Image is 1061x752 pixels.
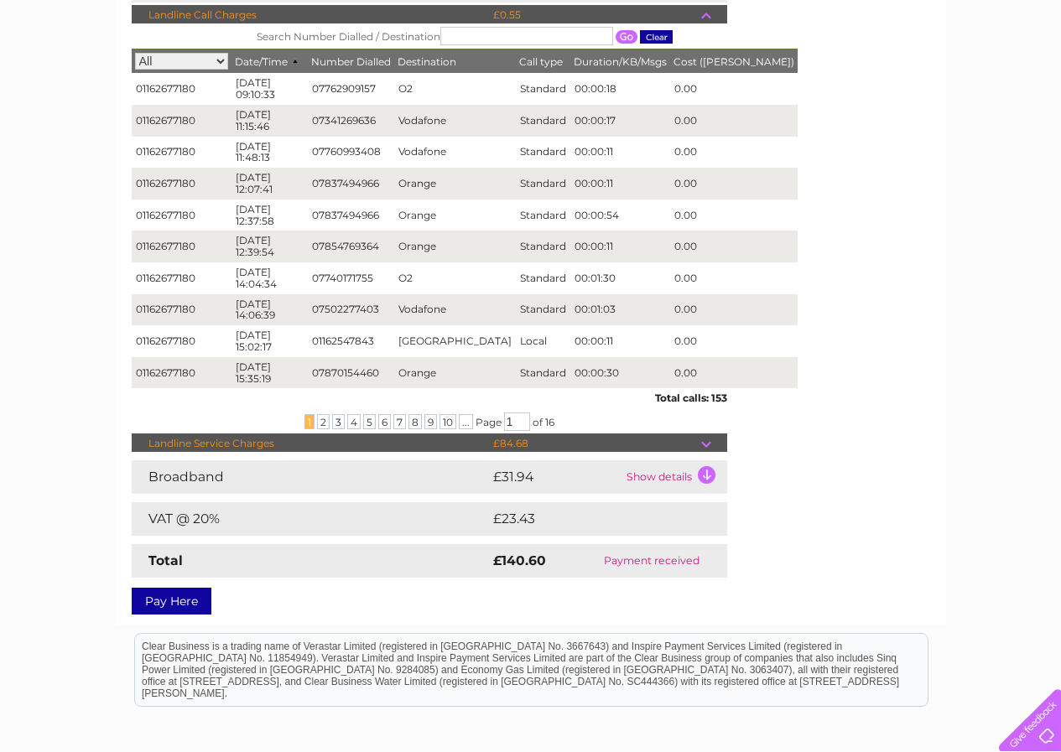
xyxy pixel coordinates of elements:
[516,357,570,389] td: Standard
[132,460,489,494] td: Broadband
[308,231,394,262] td: 07854769364
[394,168,516,200] td: Orange
[231,357,308,389] td: [DATE] 15:35:19
[135,9,928,81] div: Clear Business is a trading name of Verastar Limited (registered in [GEOGRAPHIC_DATA] No. 3667643...
[570,168,670,200] td: 00:00:11
[304,414,315,429] span: 1
[489,460,622,494] td: £31.94
[394,294,516,326] td: Vodafone
[516,105,570,137] td: Standard
[670,294,798,326] td: 0.00
[394,262,516,294] td: O2
[231,168,308,200] td: [DATE] 12:07:41
[489,502,693,536] td: £23.43
[393,414,406,429] span: 7
[132,231,231,262] td: 01162677180
[231,231,308,262] td: [DATE] 12:39:54
[516,200,570,231] td: Standard
[570,325,670,357] td: 00:00:11
[132,388,727,404] div: Total calls: 153
[132,105,231,137] td: 01162677180
[516,262,570,294] td: Standard
[308,262,394,294] td: 07740171755
[347,414,361,429] span: 4
[231,325,308,357] td: [DATE] 15:02:17
[308,200,394,231] td: 07837494966
[570,357,670,389] td: 00:00:30
[570,231,670,262] td: 00:00:11
[308,137,394,169] td: 07760993408
[394,200,516,231] td: Orange
[37,44,122,95] img: logo.png
[394,231,516,262] td: Orange
[308,294,394,326] td: 07502277403
[231,105,308,137] td: [DATE] 11:15:46
[148,552,183,568] strong: Total
[855,71,905,84] a: Telecoms
[132,168,231,200] td: 01162677180
[670,357,798,389] td: 0.00
[516,294,570,326] td: Standard
[132,588,211,615] a: Pay Here
[570,200,670,231] td: 00:00:54
[766,71,798,84] a: Water
[132,137,231,169] td: 01162677180
[670,168,798,200] td: 0.00
[570,137,670,169] td: 00:00:11
[519,55,563,68] span: Call type
[394,105,516,137] td: Vodafone
[394,137,516,169] td: Vodafone
[132,73,231,105] td: 01162677180
[394,73,516,105] td: O2
[394,325,516,357] td: [GEOGRAPHIC_DATA]
[574,55,667,68] span: Duration/KB/Msgs
[516,325,570,357] td: Local
[311,55,391,68] span: Number Dialled
[308,357,394,389] td: 07870154460
[132,502,489,536] td: VAT @ 20%
[398,55,456,68] span: Destination
[674,55,794,68] span: Cost ([PERSON_NAME])
[363,414,376,429] span: 5
[476,416,502,428] span: Page
[132,23,798,49] th: Search Number Dialled / Destination
[378,414,391,429] span: 6
[745,8,861,29] a: 0333 014 3131
[394,357,516,389] td: Orange
[808,71,845,84] a: Energy
[493,552,546,568] strong: £140.60
[308,73,394,105] td: 07762909157
[516,137,570,169] td: Standard
[132,294,231,326] td: 01162677180
[132,325,231,357] td: 01162677180
[670,231,798,262] td: 0.00
[439,414,456,429] span: 10
[132,433,489,454] td: Landline Service Charges
[516,231,570,262] td: Standard
[132,200,231,231] td: 01162677180
[132,5,489,25] td: Landline Call Charges
[317,414,330,429] span: 2
[459,414,473,429] span: ...
[670,262,798,294] td: 0.00
[332,414,345,429] span: 3
[570,262,670,294] td: 00:01:30
[231,200,308,231] td: [DATE] 12:37:58
[489,433,701,454] td: £84.68
[670,325,798,357] td: 0.00
[516,73,570,105] td: Standard
[622,460,727,494] td: Show details
[308,105,394,137] td: 07341269636
[915,71,939,84] a: Blog
[308,325,394,357] td: 01162547843
[516,168,570,200] td: Standard
[949,71,991,84] a: Contact
[570,294,670,326] td: 00:01:03
[533,416,543,428] span: of
[231,262,308,294] td: [DATE] 14:04:34
[577,544,727,578] td: Payment received
[132,262,231,294] td: 01162677180
[424,414,437,429] span: 9
[231,294,308,326] td: [DATE] 14:06:39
